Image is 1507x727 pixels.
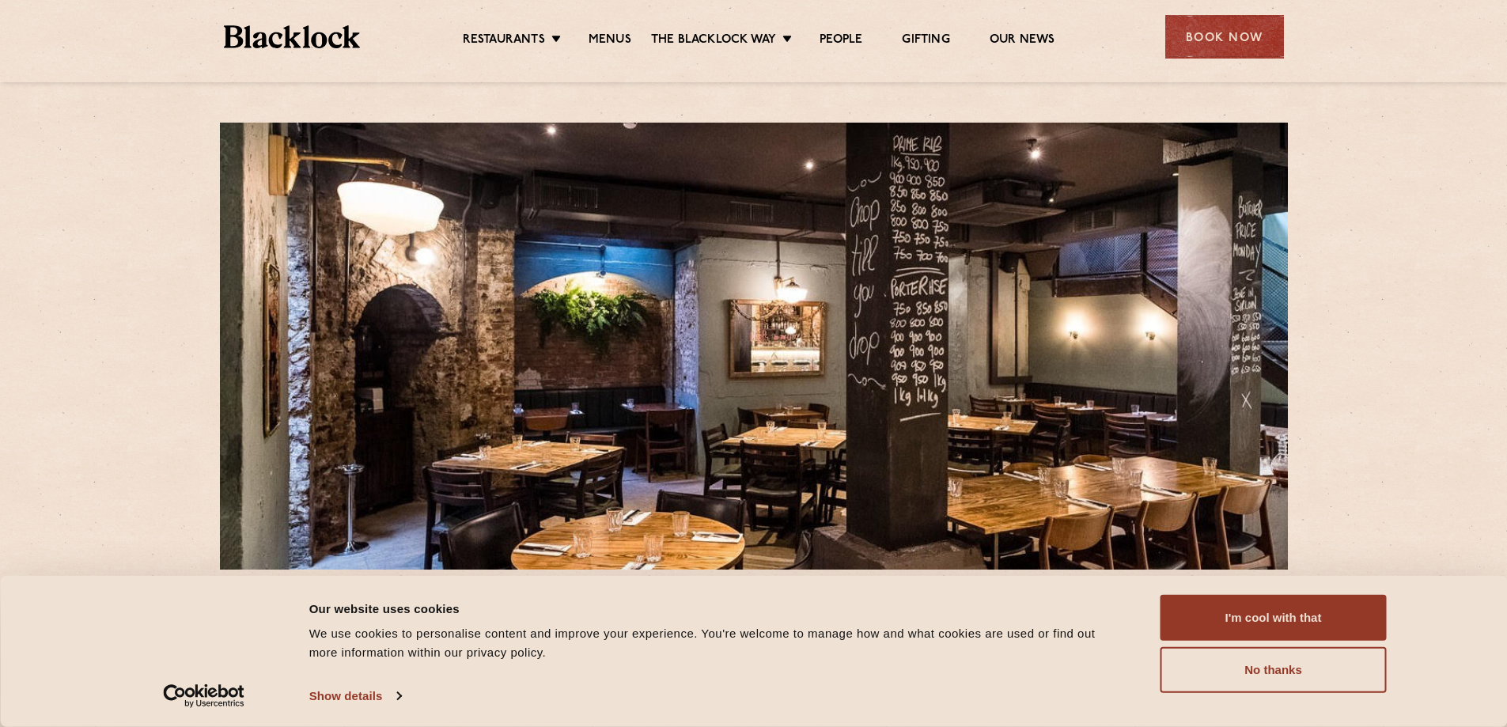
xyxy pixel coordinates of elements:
[134,684,273,708] a: Usercentrics Cookiebot - opens in a new window
[589,32,631,50] a: Menus
[990,32,1055,50] a: Our News
[463,32,545,50] a: Restaurants
[309,684,401,708] a: Show details
[1161,595,1387,641] button: I'm cool with that
[902,32,949,50] a: Gifting
[1161,647,1387,693] button: No thanks
[224,25,361,48] img: BL_Textured_Logo-footer-cropped.svg
[309,599,1125,618] div: Our website uses cookies
[820,32,862,50] a: People
[309,624,1125,662] div: We use cookies to personalise content and improve your experience. You're welcome to manage how a...
[1165,15,1284,59] div: Book Now
[651,32,776,50] a: The Blacklock Way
